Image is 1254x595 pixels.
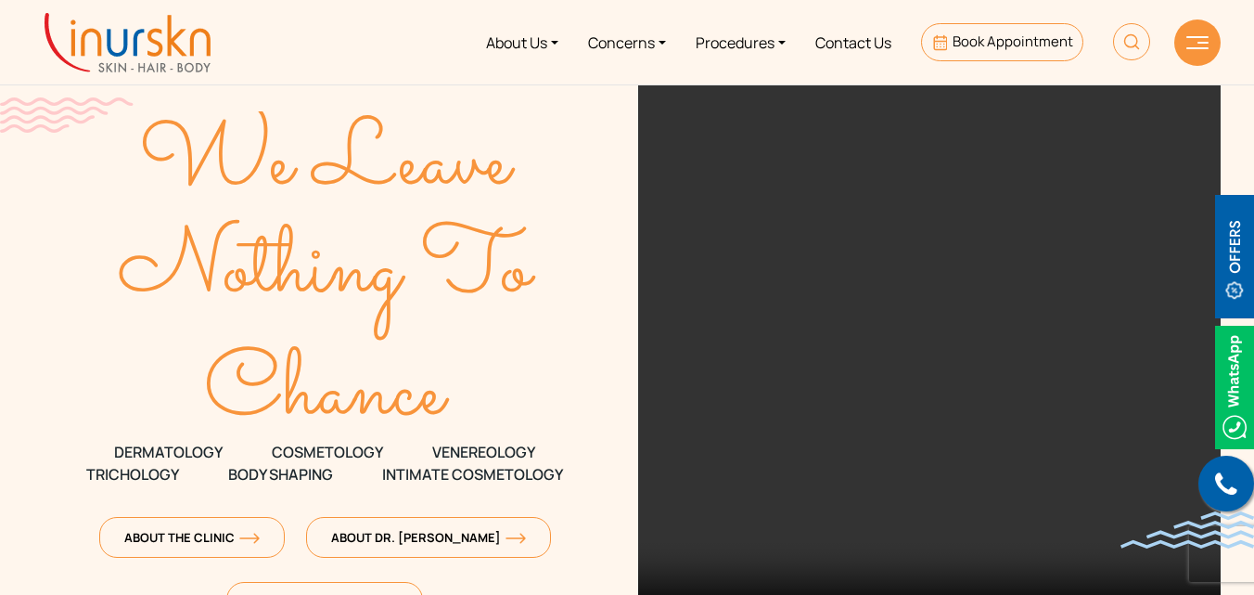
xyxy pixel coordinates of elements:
span: TRICHOLOGY [86,463,179,485]
a: Procedures [681,7,800,77]
img: orange-arrow [239,533,260,544]
a: Book Appointment [921,23,1083,61]
img: inurskn-logo [45,13,211,72]
span: Body Shaping [228,463,333,485]
span: Book Appointment [953,32,1073,51]
img: hamLine.svg [1186,36,1209,49]
a: About The Clinicorange-arrow [99,517,285,558]
text: Chance [205,326,451,463]
span: COSMETOLOGY [272,441,383,463]
span: VENEREOLOGY [432,441,535,463]
span: About The Clinic [124,529,260,546]
a: Concerns [573,7,681,77]
span: DERMATOLOGY [114,441,223,463]
text: Nothing To [119,202,537,340]
img: offerBt [1215,195,1254,318]
a: About Us [471,7,573,77]
span: Intimate Cosmetology [382,463,563,485]
img: orange-arrow [505,533,526,544]
span: About Dr. [PERSON_NAME] [331,529,526,546]
img: bluewave [1120,511,1254,549]
img: HeaderSearch [1113,23,1150,60]
text: We Leave [139,96,516,233]
a: Contact Us [800,7,906,77]
img: Whatsappicon [1215,326,1254,449]
a: Whatsappicon [1215,375,1254,395]
a: About Dr. [PERSON_NAME]orange-arrow [306,517,551,558]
